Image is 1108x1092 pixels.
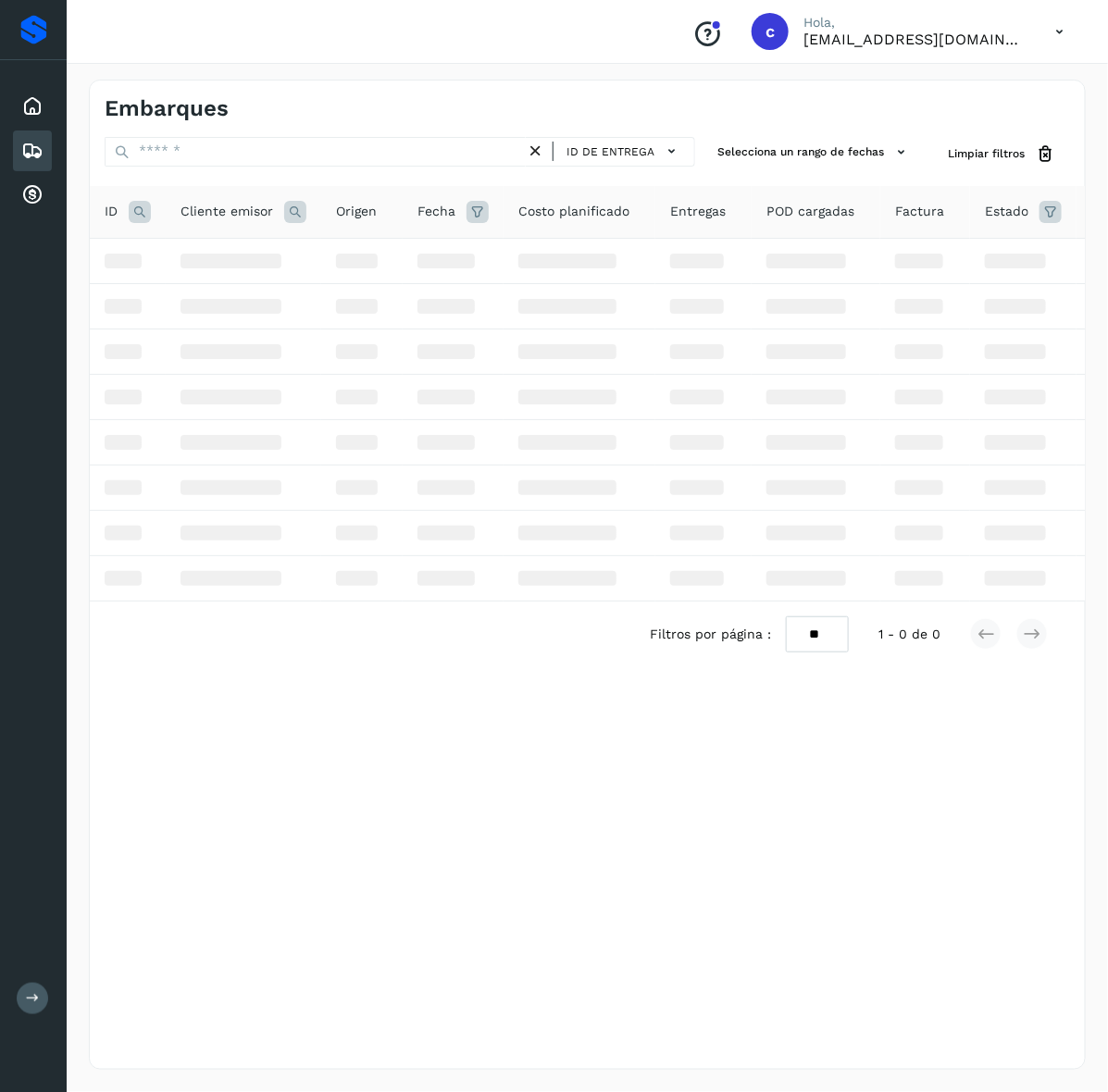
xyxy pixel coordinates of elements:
[105,202,118,221] span: ID
[895,202,944,221] span: Factura
[878,625,940,644] span: 1 - 0 de 0
[13,130,52,171] div: Embarques
[985,202,1028,221] span: Estado
[766,202,854,221] span: POD cargadas
[948,145,1025,162] span: Limpiar filtros
[803,31,1026,48] p: cuentas3@enlacesmet.com.mx
[650,625,771,644] span: Filtros por página :
[518,202,629,221] span: Costo planificado
[105,95,229,122] h4: Embarques
[561,138,687,165] button: ID de entrega
[670,202,726,221] span: Entregas
[13,175,52,216] div: Cuentas por cobrar
[803,15,1026,31] p: Hola,
[417,202,455,221] span: Fecha
[181,202,273,221] span: Cliente emisor
[13,86,52,127] div: Inicio
[336,202,377,221] span: Origen
[710,137,918,168] button: Selecciona un rango de fechas
[933,137,1070,171] button: Limpiar filtros
[566,143,654,160] span: ID de entrega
